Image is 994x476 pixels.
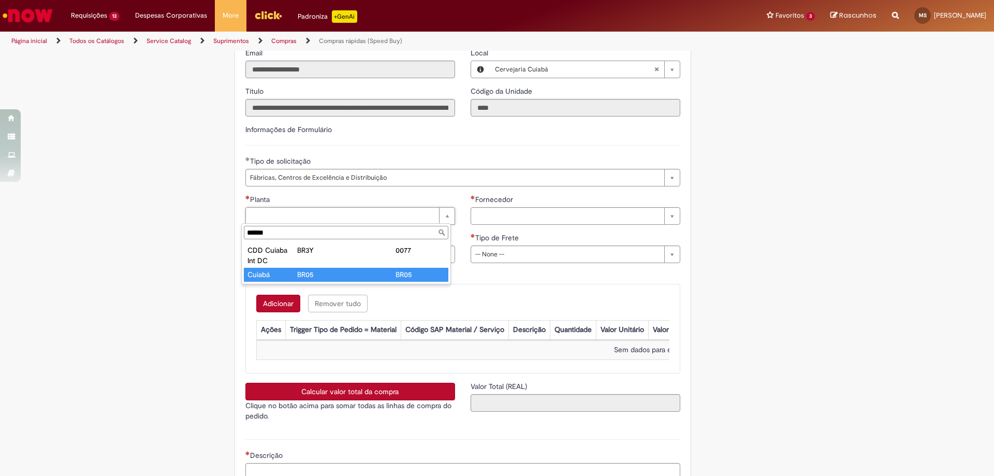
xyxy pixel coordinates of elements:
div: BR05 [396,269,445,280]
div: CDD Cuiaba Int DC [247,245,297,266]
div: Cuiabá [247,269,297,280]
div: BR05 [297,269,346,280]
ul: Planta [242,241,450,284]
div: 0077 [396,245,445,255]
div: BR3Y [297,245,346,255]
